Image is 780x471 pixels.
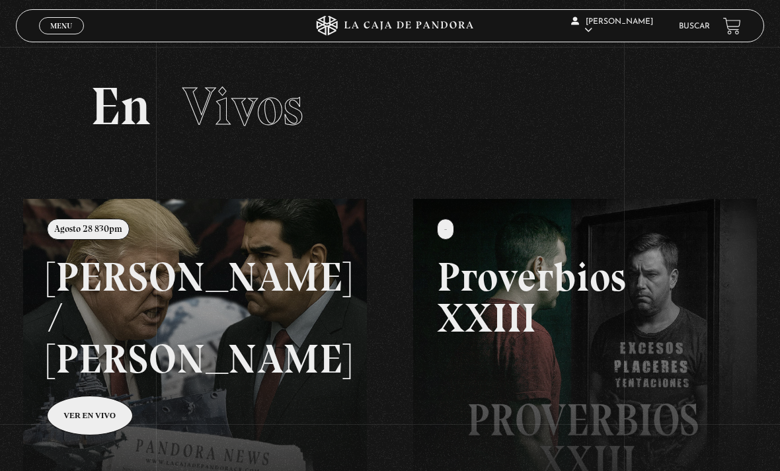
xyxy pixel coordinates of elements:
a: Buscar [679,22,710,30]
a: View your shopping cart [723,17,741,35]
span: Vivos [182,75,303,138]
span: [PERSON_NAME] [571,18,653,34]
span: Cerrar [46,33,77,42]
h2: En [91,80,689,133]
span: Menu [50,22,72,30]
